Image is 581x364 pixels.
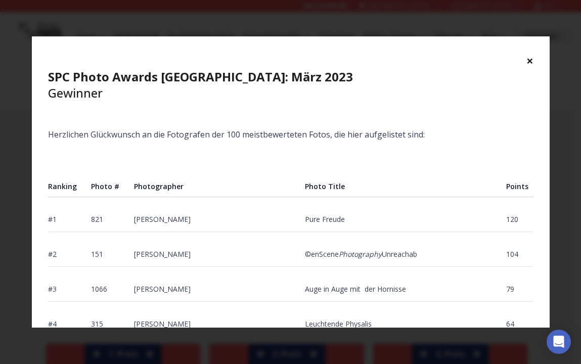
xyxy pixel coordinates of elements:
td: Pure Freude [301,209,502,232]
th: Photo Title [301,180,502,197]
td: #2 [48,244,87,267]
td: [PERSON_NAME] [130,209,301,232]
td: #3 [48,279,87,302]
td: [PERSON_NAME] [130,244,301,267]
td: 120 [502,209,533,232]
td: 151 [87,244,130,267]
th: Points [502,180,533,197]
td: [PERSON_NAME] [130,314,301,337]
th: Photographer [130,180,301,197]
th: Ranking [48,180,87,197]
em: Photography [339,249,382,259]
td: 79 [502,279,533,302]
b: SPC Photo Awards [GEOGRAPHIC_DATA]: März 2023 [48,68,353,85]
td: #1 [48,209,87,232]
th: Photo # [87,180,130,197]
td: Leuchtende Physalis [301,314,502,337]
td: Auge in Auge mit der Hornisse [301,279,502,302]
td: ©enScene Unreachab [301,244,502,267]
td: 821 [87,209,130,232]
td: 104 [502,244,533,267]
td: 64 [502,314,533,337]
p: Herzlichen Glückwunsch an die Fotografen der 100 meistbewerteten Fotos, die hier aufgelistet sind: [48,127,533,142]
button: × [526,53,533,69]
td: 1066 [87,279,130,302]
td: #4 [48,314,87,337]
td: [PERSON_NAME] [130,279,301,302]
h4: Gewinner [48,69,533,101]
div: Open Intercom Messenger [547,330,571,354]
td: 315 [87,314,130,337]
